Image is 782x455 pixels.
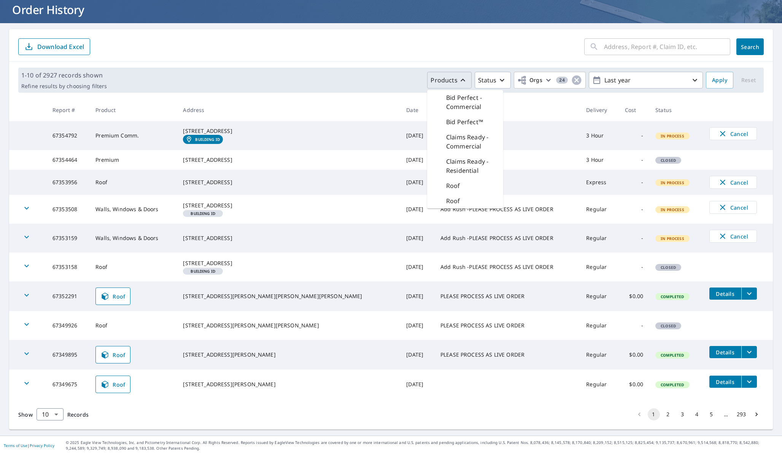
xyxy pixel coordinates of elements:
a: Terms of Use [4,443,27,448]
div: Claims Ready - Residential [427,154,503,178]
td: - [619,224,649,253]
td: Roof [89,253,177,281]
p: Bid Perfect - Commercial [446,93,497,111]
button: Go to page 2 [662,408,674,420]
button: Go to page 3 [677,408,689,420]
p: Status [478,76,497,85]
td: [DATE] [400,121,434,150]
span: Details [714,290,737,297]
div: [STREET_ADDRESS] [183,179,394,186]
td: - [619,170,649,195]
span: Completed [656,382,688,387]
td: 67353508 [46,195,89,224]
span: Closed [656,158,680,163]
div: [STREET_ADDRESS][PERSON_NAME] [183,381,394,388]
button: Apply [706,72,733,88]
td: $0.00 [619,340,649,370]
td: 67349895 [46,340,89,370]
span: In Process [656,180,689,185]
button: detailsBtn-67349675 [709,376,741,388]
div: Bid Perfect™ [427,114,503,130]
p: Bid Perfect™ [446,117,483,126]
div: Claims Ready - Commercial [427,130,503,154]
span: Records [67,411,89,418]
div: [STREET_ADDRESS] [183,259,394,267]
td: - [619,150,649,170]
p: | [4,443,54,448]
td: Premium Comm. [89,121,177,150]
td: [DATE] [400,281,434,311]
p: Download Excel [37,43,84,51]
button: Last year [589,72,703,88]
td: Walls, Windows & Doors [89,195,177,224]
div: … [720,411,732,418]
td: - [619,253,649,281]
button: Go to page 5 [706,408,718,420]
td: Add Rush -PLEASE PROCESS AS LIVE ORDER [434,253,580,281]
td: [DATE] [400,340,434,370]
div: [STREET_ADDRESS][PERSON_NAME] [183,351,394,359]
span: Closed [656,265,680,270]
span: Cancel [717,129,749,138]
span: Completed [656,352,688,358]
a: Roof [95,288,130,305]
th: Report # [46,99,89,121]
td: 3 Hour [580,150,619,170]
p: © 2025 Eagle View Technologies, Inc. and Pictometry International Corp. All Rights Reserved. Repo... [66,440,778,451]
td: - [619,195,649,224]
span: Search [742,43,758,51]
td: [DATE] [400,370,434,399]
td: [DATE] [400,195,434,224]
th: Delivery [580,99,619,121]
div: Show 10 records [37,408,64,420]
p: Products [431,76,457,85]
td: PLEASE PROCESS AS LIVE ORDER [434,340,580,370]
a: Privacy Policy [30,443,54,448]
a: Roof [95,376,130,393]
button: Products [427,72,471,88]
span: Cancel [717,232,749,241]
td: 67353158 [46,253,89,281]
button: filesDropdownBtn-67349895 [741,346,757,358]
span: Roof [100,350,126,359]
td: [DATE] [400,253,434,281]
td: [DATE] [400,311,434,340]
button: Orgs24 [514,72,586,88]
td: Regular [580,253,619,281]
td: - [619,311,649,340]
em: Building ID [191,269,215,273]
td: $0.00 [619,281,649,311]
nav: pagination navigation [632,408,764,420]
div: [STREET_ADDRESS] [183,156,394,164]
p: Roof [446,196,460,205]
div: [STREET_ADDRESS] [183,127,394,135]
th: Claim ID [434,99,580,121]
p: Roof [446,181,460,190]
input: Address, Report #, Claim ID, etc. [604,36,730,57]
span: Completed [656,294,688,299]
span: Orgs [517,76,543,85]
td: - [619,121,649,150]
th: Product [89,99,177,121]
em: Building ID [191,212,215,215]
span: Cancel [717,178,749,187]
p: Claims Ready - Commercial [446,133,497,151]
button: Go to page 293 [734,408,748,420]
td: [DATE] [400,224,434,253]
span: Show [18,411,33,418]
div: Roof [427,193,503,209]
td: Express [580,170,619,195]
span: Closed [656,323,680,329]
button: Status [475,72,511,88]
td: Regular [580,311,619,340]
td: PLEASE PROCESS AS LIVE ORDER [434,311,580,340]
th: Status [649,99,703,121]
td: Premium [89,150,177,170]
span: Roof [100,292,126,301]
td: 67349675 [46,370,89,399]
p: Claims Ready - Residential [446,157,497,175]
button: Cancel [709,176,757,189]
button: page 1 [648,408,660,420]
button: detailsBtn-67352291 [709,288,741,300]
td: 67354464 [46,150,89,170]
